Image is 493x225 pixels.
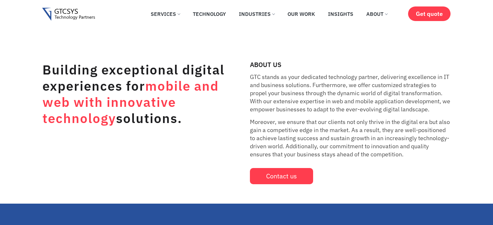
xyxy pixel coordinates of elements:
span: Contact us [266,173,297,179]
a: About [361,7,392,21]
p: GTC stands as your dedicated technology partner, delivering excellence in IT and business solutio... [250,73,451,113]
a: Technology [188,7,231,21]
a: Industries [234,7,279,21]
p: Moreover, we ensure that our clients not only thrive in the digital era but also gain a competiti... [250,118,451,158]
span: mobile and web with innovative technology [42,77,219,127]
h2: ABOUT US [250,62,451,68]
a: Contact us [250,168,313,184]
h1: Building exceptional digital experiences for solutions. [42,62,227,126]
a: Our Work [283,7,320,21]
span: Get quote [416,10,443,17]
img: Gtcsys logo [42,8,95,21]
a: Services [146,7,185,21]
a: Insights [323,7,358,21]
a: Get quote [408,6,451,21]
